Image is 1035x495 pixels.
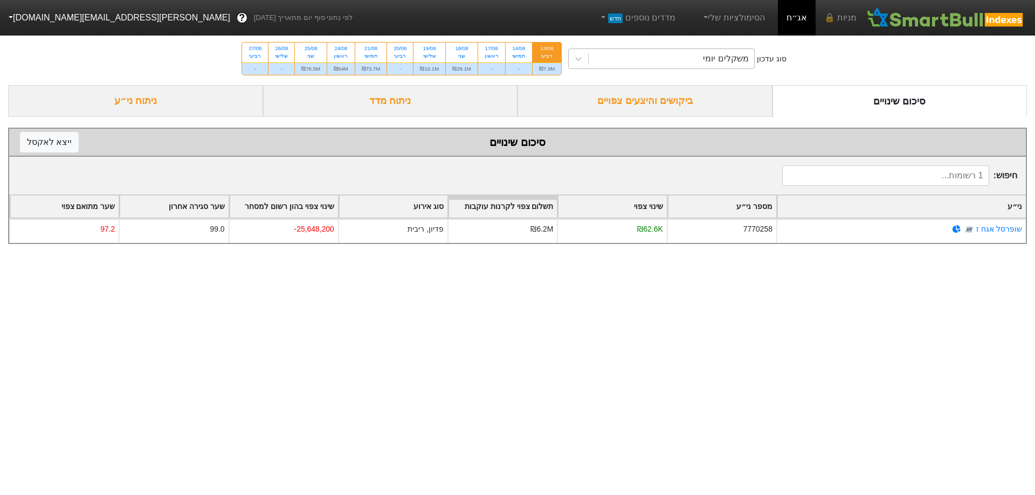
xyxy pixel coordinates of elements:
[242,62,268,75] div: -
[452,52,471,60] div: שני
[964,224,975,235] img: tase link
[394,45,406,52] div: 20/08
[506,62,532,75] div: -
[230,196,338,218] div: Toggle SortBy
[533,62,561,75] div: ₪7.3M
[301,52,320,60] div: שני
[668,196,776,218] div: Toggle SortBy
[362,52,381,60] div: חמישי
[594,7,680,29] a: מדדים נוספיםחדש
[485,45,499,52] div: 17/08
[249,45,261,52] div: 27/08
[120,196,228,218] div: Toggle SortBy
[757,53,786,65] div: סוג עדכון
[637,224,663,235] div: ₪62.6K
[275,45,288,52] div: 26/08
[10,196,119,218] div: Toggle SortBy
[782,165,1017,186] span: חיפוש :
[976,225,1022,233] a: שופרסל אגח ז
[448,196,557,218] div: Toggle SortBy
[420,45,439,52] div: 19/08
[772,85,1027,117] div: סיכום שינויים
[703,52,748,65] div: משקלים יומי
[743,224,772,235] div: 7770258
[100,224,115,235] div: 97.2
[295,62,327,75] div: ₪76.5M
[485,52,499,60] div: ראשון
[362,45,381,52] div: 21/08
[408,224,444,235] div: פדיון, ריבית
[478,62,505,75] div: -
[539,45,555,52] div: 13/08
[517,85,772,117] div: ביקושים והיצעים צפויים
[294,224,334,235] div: -25,648,200
[301,45,320,52] div: 25/08
[334,52,348,60] div: ראשון
[558,196,666,218] div: Toggle SortBy
[339,196,447,218] div: Toggle SortBy
[263,85,518,117] div: ניתוח מדד
[334,45,348,52] div: 24/08
[387,62,413,75] div: -
[865,7,1026,29] img: SmartBull
[249,52,261,60] div: רביעי
[268,62,294,75] div: -
[413,62,445,75] div: ₪10.1M
[239,11,245,25] span: ?
[254,12,353,23] span: לפי נתוני סוף יום מתאריך [DATE]
[275,52,288,60] div: שלישי
[355,62,387,75] div: ₪73.7M
[530,224,553,235] div: ₪6.2M
[782,165,989,186] input: 1 רשומות...
[512,52,526,60] div: חמישי
[20,132,79,152] button: ייצא לאקסל
[539,52,555,60] div: רביעי
[608,13,623,23] span: חדש
[394,52,406,60] div: רביעי
[8,85,263,117] div: ניתוח ני״ע
[777,196,1026,218] div: Toggle SortBy
[327,62,355,75] div: ₪64M
[446,62,478,75] div: ₪29.1M
[697,7,769,29] a: הסימולציות שלי
[452,45,471,52] div: 18/08
[210,224,224,235] div: 99.0
[512,45,526,52] div: 14/08
[20,134,1015,150] div: סיכום שינויים
[420,52,439,60] div: שלישי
